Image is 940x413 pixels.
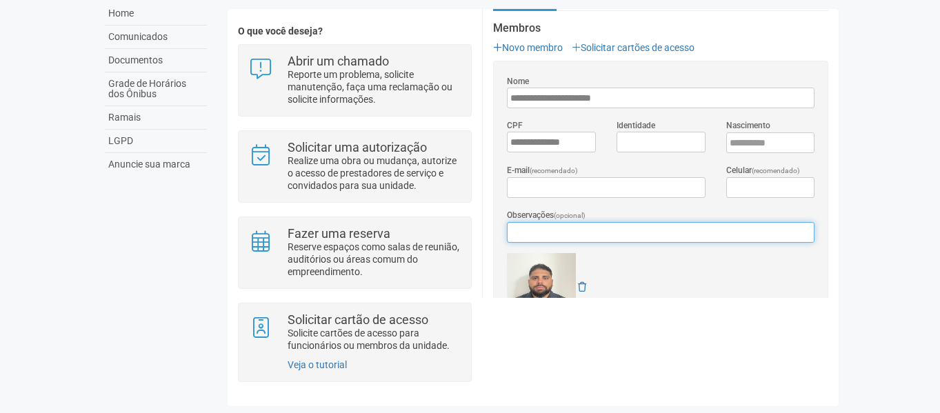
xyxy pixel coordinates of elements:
label: Nome [507,75,529,88]
label: E-mail [507,164,578,177]
p: Reporte um problema, solicite manutenção, faça uma reclamação ou solicite informações. [288,68,461,105]
a: Solicitar cartões de acesso [572,42,694,53]
a: Fazer uma reserva Reserve espaços como salas de reunião, auditórios ou áreas comum do empreendime... [249,228,461,278]
a: Solicitar uma autorização Realize uma obra ou mudança, autorize o acesso de prestadores de serviç... [249,141,461,192]
p: Realize uma obra ou mudança, autorize o acesso de prestadores de serviço e convidados para sua un... [288,154,461,192]
label: Identidade [617,119,655,132]
a: Grade de Horários dos Ônibus [105,72,207,106]
span: (opcional) [554,212,586,219]
a: Abrir um chamado Reporte um problema, solicite manutenção, faça uma reclamação ou solicite inform... [249,55,461,105]
label: Nascimento [726,119,770,132]
label: CPF [507,119,523,132]
label: Observações [507,209,586,222]
a: Ramais [105,106,207,130]
strong: Abrir um chamado [288,54,389,68]
label: Celular [726,164,800,177]
p: Reserve espaços como salas de reunião, auditórios ou áreas comum do empreendimento. [288,241,461,278]
p: Solicite cartões de acesso para funcionários ou membros da unidade. [288,327,461,352]
a: Documentos [105,49,207,72]
strong: Membros [493,22,828,34]
strong: Fazer uma reserva [288,226,390,241]
a: Anuncie sua marca [105,153,207,176]
a: Home [105,2,207,26]
span: (recomendado) [530,167,578,174]
h4: O que você deseja? [238,26,472,37]
a: Veja o tutorial [288,359,347,370]
a: Comunicados [105,26,207,49]
a: LGPD [105,130,207,153]
img: GetFile [507,253,576,322]
strong: Solicitar uma autorização [288,140,427,154]
a: Remover [578,281,586,292]
a: Novo membro [493,42,563,53]
a: Solicitar cartão de acesso Solicite cartões de acesso para funcionários ou membros da unidade. [249,314,461,352]
span: (recomendado) [752,167,800,174]
strong: Solicitar cartão de acesso [288,312,428,327]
